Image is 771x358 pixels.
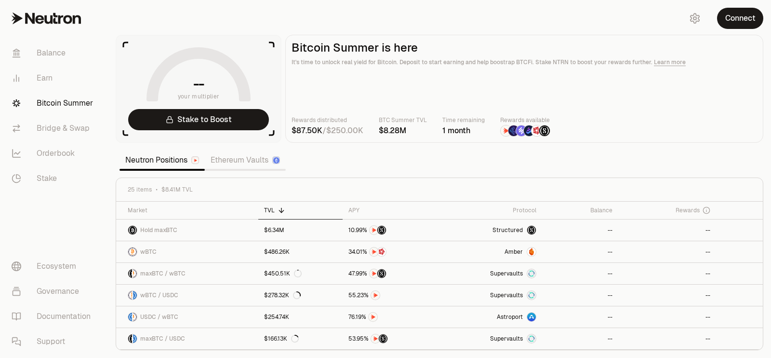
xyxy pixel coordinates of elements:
[258,285,343,306] a: $278.32K
[371,334,380,343] img: NTRN
[527,226,536,234] img: maxBTC
[264,207,337,214] div: TVL
[264,335,299,343] div: $166.13K
[442,306,542,328] a: Astroport
[4,304,104,329] a: Documentation
[128,109,269,130] a: Stake to Boost
[348,334,437,344] button: NTRNStructured Points
[116,328,258,349] a: maxBTC LogoUSDC LogomaxBTC / USDC
[193,76,204,92] h1: --
[500,115,550,125] p: Rewards available
[116,285,258,306] a: wBTC LogoUSDC LogowBTC / USDC
[370,226,378,234] img: NTRN
[116,306,258,328] a: USDC LogowBTC LogoUSDC / wBTC
[128,226,137,234] img: maxBTC Logo
[717,8,763,29] button: Connect
[548,207,612,214] div: Balance
[618,328,716,349] a: --
[527,334,536,343] img: Supervaults
[348,312,437,322] button: NTRN
[676,207,700,214] span: Rewards
[377,226,386,234] img: Structured Points
[4,166,104,191] a: Stake
[542,328,618,349] a: --
[4,116,104,141] a: Bridge & Swap
[490,270,523,277] span: Supervaults
[618,220,716,241] a: --
[542,220,618,241] a: --
[292,57,757,67] p: It's time to unlock real yield for Bitcoin. Deposit to start earning and help boostrap BTCFi. Sta...
[343,285,442,306] a: NTRN
[379,115,427,125] p: BTC Summer TVL
[4,91,104,116] a: Bitcoin Summer
[618,241,716,262] a: --
[442,328,542,349] a: SupervaultsSupervaults
[258,241,343,262] a: $486.26K
[542,285,618,306] a: --
[348,290,437,300] button: NTRN
[501,125,511,136] img: NTRN
[516,125,527,136] img: Solv Points
[133,269,137,278] img: wBTC Logo
[140,226,177,234] span: Hold maxBTC
[442,220,542,241] a: StructuredmaxBTC
[258,263,343,284] a: $450.51K
[258,306,343,328] a: $254.74K
[133,291,137,300] img: USDC Logo
[490,291,523,299] span: Supervaults
[161,186,193,193] span: $8.41M TVL
[542,263,618,284] a: --
[292,125,363,137] div: /
[133,313,137,321] img: wBTC Logo
[508,125,519,136] img: EtherFi Points
[128,313,132,321] img: USDC Logo
[4,141,104,166] a: Orderbook
[343,220,442,241] a: NTRNStructured Points
[205,151,286,170] a: Ethereum Vaults
[618,285,716,306] a: --
[343,263,442,284] a: NTRNStructured Points
[264,313,289,321] div: $254.74K
[379,334,387,343] img: Structured Points
[539,125,550,136] img: Structured Points
[497,313,523,321] span: Astroport
[377,248,386,256] img: Mars Fragments
[4,66,104,91] a: Earn
[532,125,542,136] img: Mars Fragments
[542,306,618,328] a: --
[128,269,132,278] img: maxBTC Logo
[527,291,536,300] img: Supervaults
[371,291,380,300] img: NTRN
[442,241,542,262] a: AmberAmber
[370,269,378,278] img: NTRN
[128,291,132,300] img: wBTC Logo
[140,270,186,277] span: maxBTC / wBTC
[442,115,485,125] p: Time remaining
[527,248,536,256] img: Amber
[343,241,442,262] a: NTRNMars Fragments
[264,248,290,256] div: $486.26K
[348,269,437,278] button: NTRNStructured Points
[442,285,542,306] a: SupervaultsSupervaults
[343,306,442,328] a: NTRN
[369,313,377,321] img: NTRN
[4,329,104,354] a: Support
[264,270,302,277] div: $450.51K
[4,279,104,304] a: Governance
[343,328,442,349] a: NTRNStructured Points
[492,226,523,234] span: Structured
[140,248,157,256] span: wBTC
[140,313,178,321] span: USDC / wBTC
[348,247,437,257] button: NTRNMars Fragments
[4,254,104,279] a: Ecosystem
[292,115,363,125] p: Rewards distributed
[348,207,437,214] div: APY
[140,291,178,299] span: wBTC / USDC
[618,263,716,284] a: --
[442,263,542,284] a: SupervaultsSupervaults
[527,269,536,278] img: Supervaults
[140,335,185,343] span: maxBTC / USDC
[128,207,253,214] div: Market
[178,92,220,101] span: your multiplier
[116,241,258,262] a: wBTC LogowBTC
